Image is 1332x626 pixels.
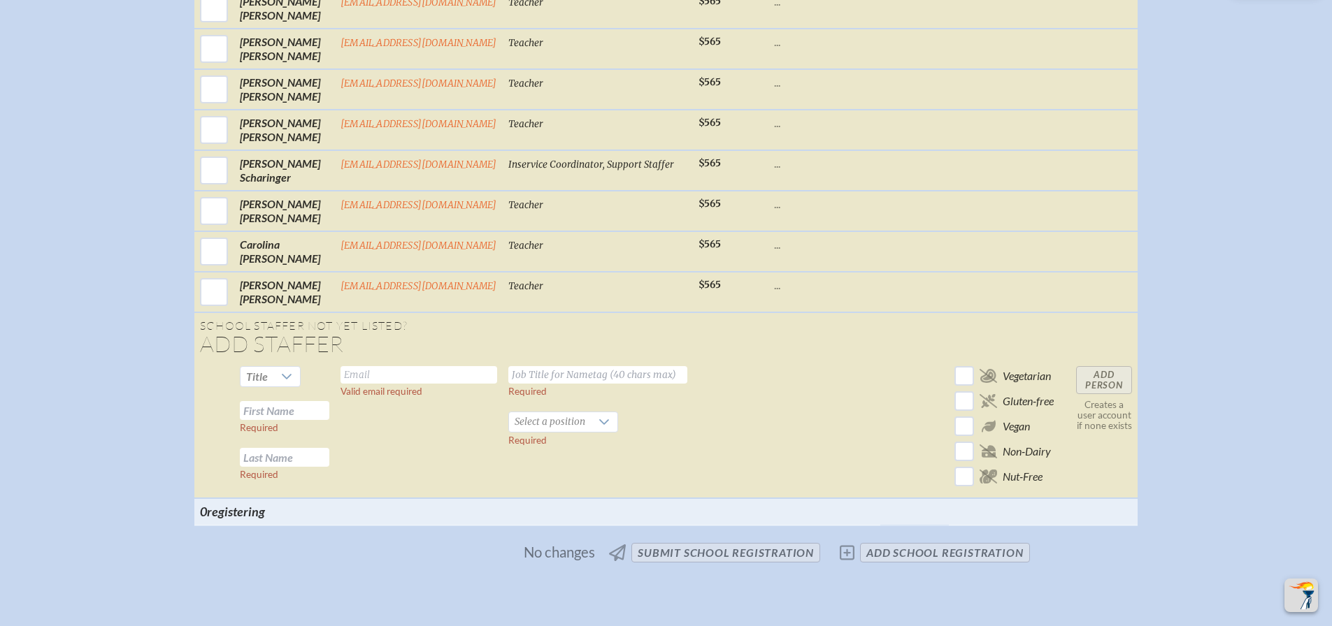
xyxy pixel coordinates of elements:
a: [EMAIL_ADDRESS][DOMAIN_NAME] [341,240,497,252]
span: Teacher [508,240,543,252]
input: Last Name [240,448,329,467]
span: Vegetarian [1003,369,1051,383]
label: Required [240,422,278,433]
span: Vegan [1003,419,1030,433]
span: Teacher [508,37,543,49]
img: To the top [1287,581,1315,609]
span: Teacher [508,78,543,89]
td: [PERSON_NAME] [PERSON_NAME] [234,191,335,231]
span: Nut-Free [1003,469,1043,483]
input: Job Title for Nametag (40 chars max) [508,366,687,384]
a: [EMAIL_ADDRESS][DOMAIN_NAME] [341,118,497,130]
span: $565 [699,76,721,88]
a: [EMAIL_ADDRESS][DOMAIN_NAME] [341,280,497,292]
span: $565 [699,198,721,210]
td: [PERSON_NAME] [PERSON_NAME] [234,110,335,150]
span: No changes [524,544,595,560]
span: $565 [699,238,721,250]
p: ... [774,278,875,292]
p: Creates a user account if none exists [1076,400,1132,431]
p: ... [774,197,875,211]
span: Title [241,367,273,386]
input: Email [341,366,497,384]
label: Required [508,435,547,446]
span: registering [207,504,265,519]
span: Gluten-free [1003,394,1054,408]
p: ... [774,35,875,49]
a: [EMAIL_ADDRESS][DOMAIN_NAME] [341,159,497,170]
td: Carolina [PERSON_NAME] [234,231,335,272]
span: Select a position [509,412,591,432]
button: Scroll Top [1284,578,1318,612]
span: Inservice Coordinator, Support Staffer [508,159,674,170]
span: $565 [699,157,721,169]
span: $565 [699,279,721,291]
td: [PERSON_NAME] [PERSON_NAME] [234,29,335,69]
input: First Name [240,401,329,420]
span: Teacher [508,199,543,211]
span: $565 [699,36,721,48]
p: ... [774,156,875,170]
td: [PERSON_NAME] Scharinger [234,150,335,191]
td: [PERSON_NAME] [PERSON_NAME] [234,272,335,312]
p: ... [774,116,875,130]
span: Teacher [508,118,543,130]
span: Non-Dairy [1003,444,1051,458]
a: [EMAIL_ADDRESS][DOMAIN_NAME] [341,78,497,89]
label: Required [508,386,547,397]
th: 0 [194,498,335,525]
a: [EMAIL_ADDRESS][DOMAIN_NAME] [341,199,497,211]
label: Required [240,469,278,480]
p: ... [774,75,875,89]
span: Teacher [508,280,543,292]
label: Valid email required [341,386,422,397]
td: [PERSON_NAME] [PERSON_NAME] [234,69,335,110]
a: [EMAIL_ADDRESS][DOMAIN_NAME] [341,37,497,49]
p: ... [774,238,875,252]
span: $565 [699,117,721,129]
span: Title [246,370,268,383]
